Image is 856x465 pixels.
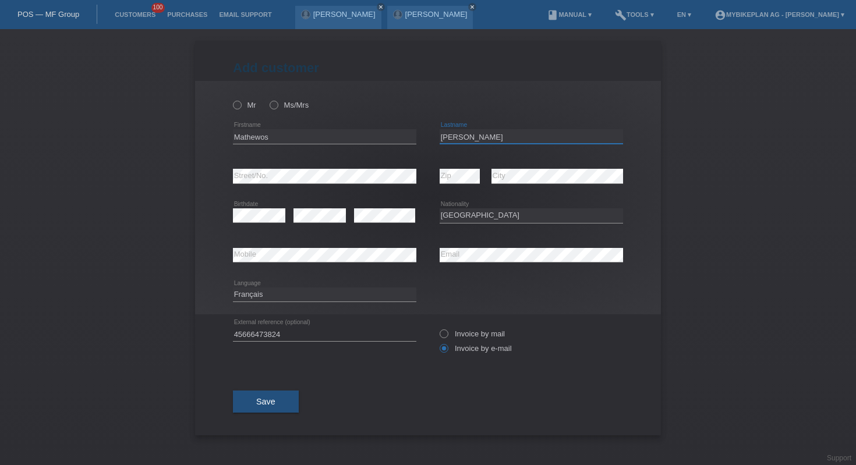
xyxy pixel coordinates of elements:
a: bookManual ▾ [541,11,597,18]
a: POS — MF Group [17,10,79,19]
input: Ms/Mrs [270,101,277,108]
a: [PERSON_NAME] [405,10,468,19]
label: Ms/Mrs [270,101,309,109]
i: close [378,4,384,10]
a: Support [827,454,851,462]
input: Invoice by e-mail [440,344,447,358]
span: Save [256,397,275,406]
h1: Add customer [233,61,623,75]
span: 100 [151,3,165,13]
a: [PERSON_NAME] [313,10,376,19]
a: close [377,3,385,11]
input: Mr [233,101,240,108]
button: Save [233,391,299,413]
a: Customers [109,11,161,18]
a: Purchases [161,11,213,18]
i: close [469,4,475,10]
i: build [615,9,627,21]
a: account_circleMybikeplan AG - [PERSON_NAME] ▾ [709,11,850,18]
a: close [468,3,476,11]
label: Mr [233,101,256,109]
i: book [547,9,558,21]
a: EN ▾ [671,11,697,18]
i: account_circle [714,9,726,21]
a: Email Support [213,11,277,18]
a: buildTools ▾ [609,11,660,18]
input: Invoice by mail [440,329,447,344]
label: Invoice by mail [440,329,505,338]
label: Invoice by e-mail [440,344,512,353]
